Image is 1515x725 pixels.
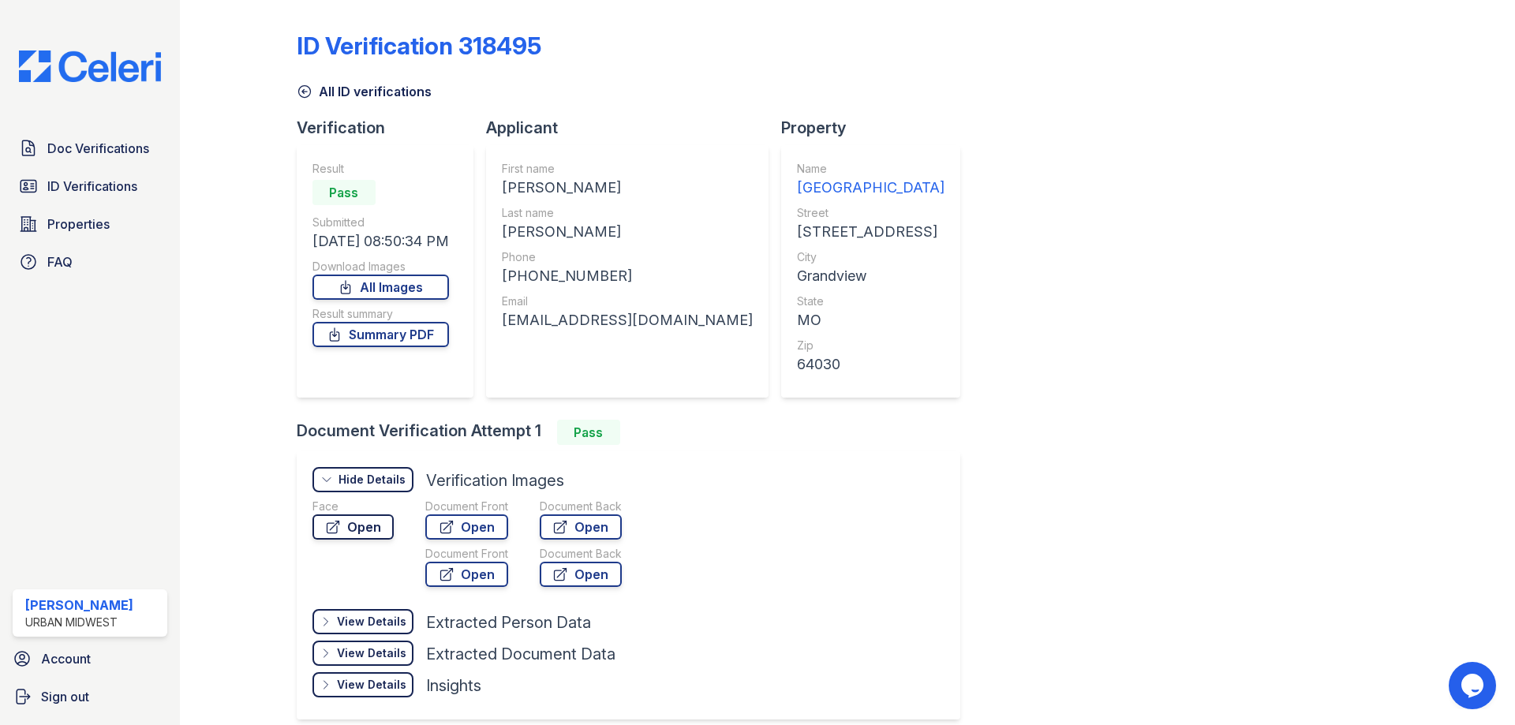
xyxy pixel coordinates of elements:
div: Pass [312,180,376,205]
div: View Details [337,677,406,693]
div: Property [781,117,973,139]
div: Result summary [312,306,449,322]
div: Result [312,161,449,177]
div: [STREET_ADDRESS] [797,221,945,243]
div: Face [312,499,394,514]
div: [EMAIL_ADDRESS][DOMAIN_NAME] [502,309,753,331]
img: CE_Logo_Blue-a8612792a0a2168367f1c8372b55b34899dd931a85d93a1a3d3e32e68fde9ad4.png [6,50,174,82]
a: Account [6,643,174,675]
a: Open [425,514,508,540]
div: Document Back [540,546,622,562]
iframe: chat widget [1449,662,1499,709]
div: Verification Images [426,469,564,491]
a: Properties [13,208,167,240]
div: State [797,293,945,309]
div: City [797,249,945,265]
div: Document Front [425,499,508,514]
div: Applicant [486,117,781,139]
div: First name [502,161,753,177]
a: Sign out [6,681,174,712]
div: Extracted Person Data [426,611,591,633]
div: Document Back [540,499,622,514]
div: Street [797,205,945,221]
div: Document Front [425,546,508,562]
a: ID Verifications [13,170,167,202]
div: 64030 [797,353,945,376]
div: Hide Details [339,472,406,488]
div: Urban Midwest [25,615,133,630]
a: Open [540,514,622,540]
a: Name [GEOGRAPHIC_DATA] [797,161,945,199]
div: Name [797,161,945,177]
div: [PHONE_NUMBER] [502,265,753,287]
div: [PERSON_NAME] [502,221,753,243]
div: Grandview [797,265,945,287]
a: Open [540,562,622,587]
span: FAQ [47,252,73,271]
div: Extracted Document Data [426,643,615,665]
div: ID Verification 318495 [297,32,541,60]
div: Zip [797,338,945,353]
a: Summary PDF [312,322,449,347]
span: Account [41,649,91,668]
span: Sign out [41,687,89,706]
a: Open [312,514,394,540]
span: Doc Verifications [47,139,149,158]
div: Document Verification Attempt 1 [297,420,973,445]
span: ID Verifications [47,177,137,196]
a: FAQ [13,246,167,278]
div: Submitted [312,215,449,230]
div: Pass [557,420,620,445]
a: Doc Verifications [13,133,167,164]
div: Insights [426,675,481,697]
div: [DATE] 08:50:34 PM [312,230,449,252]
div: Verification [297,117,486,139]
span: Properties [47,215,110,234]
div: [PERSON_NAME] [502,177,753,199]
div: View Details [337,645,406,661]
div: Last name [502,205,753,221]
div: Download Images [312,259,449,275]
a: Open [425,562,508,587]
div: [GEOGRAPHIC_DATA] [797,177,945,199]
div: View Details [337,614,406,630]
div: MO [797,309,945,331]
div: Email [502,293,753,309]
a: All ID verifications [297,82,432,101]
div: [PERSON_NAME] [25,596,133,615]
div: Phone [502,249,753,265]
a: All Images [312,275,449,300]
